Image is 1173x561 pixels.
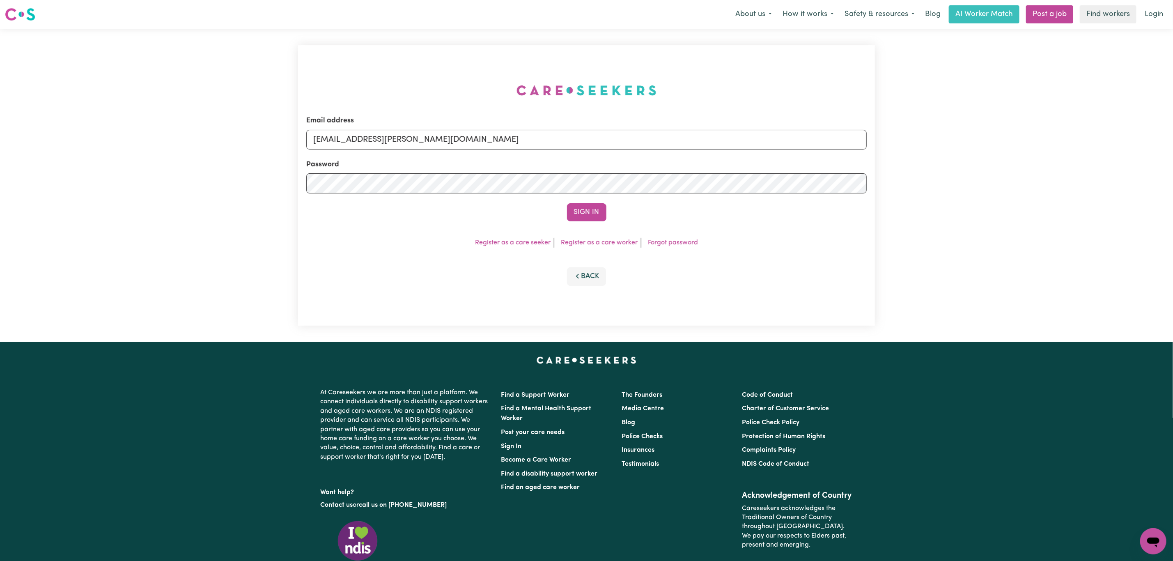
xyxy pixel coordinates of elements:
[622,447,654,453] a: Insurances
[742,447,796,453] a: Complaints Policy
[567,267,606,285] button: Back
[5,5,35,24] a: Careseekers logo
[501,429,565,436] a: Post your care needs
[742,419,799,426] a: Police Check Policy
[742,405,829,412] a: Charter of Customer Service
[1140,5,1168,23] a: Login
[501,392,570,398] a: Find a Support Worker
[501,457,572,463] a: Become a Care Worker
[949,5,1019,23] a: AI Worker Match
[306,130,867,149] input: Email address
[622,392,662,398] a: The Founders
[475,239,551,246] a: Register as a care seeker
[622,419,635,426] a: Blog
[501,471,598,477] a: Find a disability support worker
[622,405,664,412] a: Media Centre
[920,5,946,23] a: Blog
[501,405,592,422] a: Find a Mental Health Support Worker
[742,392,793,398] a: Code of Conduct
[730,6,777,23] button: About us
[622,461,659,467] a: Testimonials
[321,485,491,497] p: Want help?
[648,239,698,246] a: Forgot password
[561,239,638,246] a: Register as a care worker
[359,502,447,508] a: call us on [PHONE_NUMBER]
[777,6,839,23] button: How it works
[306,115,354,126] label: Email address
[567,203,606,221] button: Sign In
[742,491,852,501] h2: Acknowledgement of Country
[839,6,920,23] button: Safety & resources
[742,501,852,553] p: Careseekers acknowledges the Traditional Owners of Country throughout [GEOGRAPHIC_DATA]. We pay o...
[742,433,825,440] a: Protection of Human Rights
[321,502,353,508] a: Contact us
[321,497,491,513] p: or
[742,461,809,467] a: NDIS Code of Conduct
[321,385,491,465] p: At Careseekers we are more than just a platform. We connect individuals directly to disability su...
[306,159,339,170] label: Password
[1080,5,1136,23] a: Find workers
[501,484,580,491] a: Find an aged care worker
[5,7,35,22] img: Careseekers logo
[501,443,522,450] a: Sign In
[537,357,636,363] a: Careseekers home page
[1026,5,1073,23] a: Post a job
[622,433,663,440] a: Police Checks
[1140,528,1166,554] iframe: Button to launch messaging window, conversation in progress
